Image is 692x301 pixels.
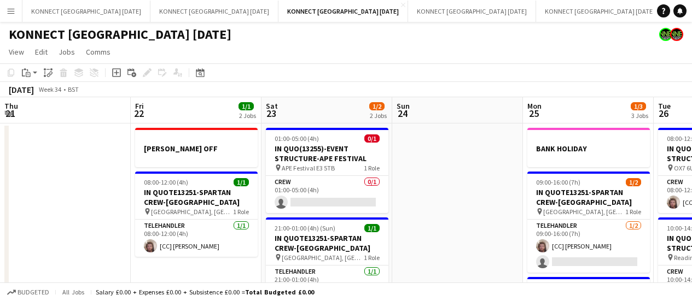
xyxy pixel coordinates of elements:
span: Comms [86,47,111,57]
span: 1/1 [364,224,380,232]
span: 1 Role [625,208,641,216]
span: 09:00-16:00 (7h) [536,178,580,186]
span: [GEOGRAPHIC_DATA], [GEOGRAPHIC_DATA] [543,208,625,216]
app-card-role: Telehandler1/209:00-16:00 (7h)[CC] [PERSON_NAME] [527,220,650,273]
div: [DATE] [9,84,34,95]
span: Edit [35,47,48,57]
div: 2 Jobs [370,111,387,120]
a: Edit [31,45,52,59]
h1: KONNECT [GEOGRAPHIC_DATA] [DATE] [9,26,231,43]
app-card-role: Telehandler1/108:00-12:00 (4h)[CC] [PERSON_NAME] [135,220,258,257]
span: 08:00-12:00 (4h) [144,178,188,186]
span: 01:00-05:00 (4h) [275,134,319,143]
div: BST [68,85,79,93]
h3: BANK HOLIDAY [527,144,650,154]
span: Budgeted [18,288,49,296]
span: Tue [658,101,671,111]
span: [GEOGRAPHIC_DATA], [GEOGRAPHIC_DATA] [151,208,233,216]
button: KONNECT [GEOGRAPHIC_DATA] [DATE] [536,1,664,22]
span: 22 [133,107,144,120]
span: 1/1 [234,178,249,186]
span: 23 [264,107,278,120]
div: 3 Jobs [631,111,648,120]
app-job-card: [PERSON_NAME] OFF [135,128,258,167]
span: APE Festival E3 5TB [282,164,335,172]
span: 1 Role [364,253,380,262]
h3: IN QUOTE13251-SPARTAN CREW-[GEOGRAPHIC_DATA] [527,187,650,207]
button: Budgeted [5,286,51,298]
h3: IN QUOTE13251-SPARTAN CREW-[GEOGRAPHIC_DATA] [135,187,258,207]
span: View [9,47,24,57]
a: Comms [82,45,115,59]
span: Total Budgeted £0.00 [245,288,314,296]
button: KONNECT [GEOGRAPHIC_DATA] [DATE] [278,1,408,22]
span: 1/2 [369,102,385,110]
app-job-card: 01:00-05:00 (4h)0/1IN QUO(13255)-EVENT STRUCTURE-APE FESTIVAL APE Festival E3 5TB1 RoleCrew0/101:... [266,128,388,213]
app-card-role: Crew0/101:00-05:00 (4h) [266,176,388,213]
span: 24 [395,107,410,120]
span: Sat [266,101,278,111]
app-job-card: 08:00-12:00 (4h)1/1IN QUOTE13251-SPARTAN CREW-[GEOGRAPHIC_DATA] [GEOGRAPHIC_DATA], [GEOGRAPHIC_DA... [135,172,258,257]
span: 26 [656,107,671,120]
span: 21 [3,107,18,120]
app-user-avatar: Konnect 24hr EMERGENCY NR* [670,28,683,41]
div: 2 Jobs [239,111,256,120]
button: KONNECT [GEOGRAPHIC_DATA] [DATE] [408,1,536,22]
span: 0/1 [364,134,380,143]
button: KONNECT [GEOGRAPHIC_DATA] [DATE] [150,1,278,22]
span: 25 [526,107,542,120]
span: Sun [397,101,410,111]
h3: IN QUOTE13251-SPARTAN CREW-[GEOGRAPHIC_DATA] [266,233,388,253]
app-user-avatar: Konnect 24hr EMERGENCY NR* [659,28,672,41]
span: 1/2 [626,178,641,186]
a: Jobs [54,45,79,59]
span: 1 Role [233,208,249,216]
span: All jobs [60,288,86,296]
span: Fri [135,101,144,111]
span: 1/1 [239,102,254,110]
app-job-card: BANK HOLIDAY [527,128,650,167]
span: 1 Role [364,164,380,172]
a: View [4,45,28,59]
span: [GEOGRAPHIC_DATA], [GEOGRAPHIC_DATA] [282,253,364,262]
app-job-card: 09:00-16:00 (7h)1/2IN QUOTE13251-SPARTAN CREW-[GEOGRAPHIC_DATA] [GEOGRAPHIC_DATA], [GEOGRAPHIC_DA... [527,172,650,273]
span: 21:00-01:00 (4h) (Sun) [275,224,335,232]
span: Jobs [59,47,75,57]
span: Mon [527,101,542,111]
span: Week 34 [36,85,63,93]
span: 1/3 [631,102,646,110]
span: Thu [4,101,18,111]
div: Salary £0.00 + Expenses £0.00 + Subsistence £0.00 = [96,288,314,296]
h3: IN QUO(13255)-EVENT STRUCTURE-APE FESTIVAL [266,144,388,163]
button: KONNECT [GEOGRAPHIC_DATA] [DATE] [22,1,150,22]
h3: [PERSON_NAME] OFF [135,144,258,154]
